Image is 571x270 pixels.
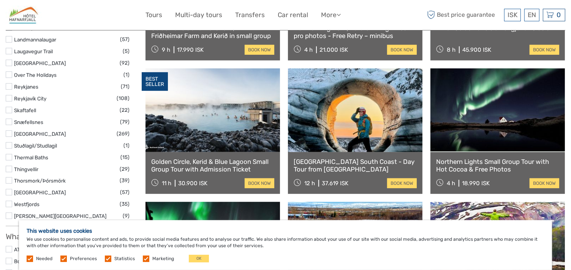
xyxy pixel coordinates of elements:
div: BEST SELLER [142,72,168,91]
span: 9 h [162,46,170,53]
a: Multi-day tours [175,10,222,21]
a: Northern Lights Small Group Tour with Hot Cocoa & Free Photos [436,158,559,173]
a: Car rental [278,10,308,21]
a: book now [530,45,559,55]
a: Laugavegur Trail [14,48,53,54]
p: We're away right now. Please check back later! [11,13,86,19]
a: Golden Circle, Kerid & Blue Lagoon Small Group Tour with Admission Ticket [151,158,274,173]
span: (29) [120,165,130,173]
span: (57) [120,35,130,44]
label: Needed [36,256,52,262]
a: Stuðlagil/Studlagil [14,143,57,149]
span: (5) [123,47,130,56]
h5: This website uses cookies [27,228,544,234]
a: [GEOGRAPHIC_DATA] [14,189,66,195]
span: Best price guarantee [425,9,502,21]
a: Reykjanes [14,84,38,90]
a: Transfers [235,10,265,21]
a: book now [387,45,417,55]
span: ISK [508,11,517,19]
a: Thermal Baths [14,154,48,160]
a: Over The Holidays [14,72,57,78]
a: book now [245,45,274,55]
a: Golden Circle and Waterfalls, with Friðheimar Farm and Kerið in small group [151,24,274,40]
a: Thingvellir [14,166,38,172]
span: 4 h [447,180,455,187]
a: Tours [146,10,162,21]
div: We use cookies to personalise content and ads, to provide social media features and to analyse ou... [19,220,552,270]
a: Reykjavík City [14,95,46,102]
a: More [321,10,341,21]
span: (15) [120,153,130,162]
span: (71) [121,82,130,91]
a: Northern Lights w/Aurora Viking - free pro photos - Free Retry – minibus [294,24,417,40]
div: 17.990 ISK [177,46,204,53]
span: (92) [120,59,130,67]
button: Open LiveChat chat widget [87,12,96,21]
a: Skaftafell [14,107,36,113]
label: Preferences [70,256,97,262]
button: OK [189,255,209,262]
a: book now [245,178,274,188]
img: 818-4b6ca149-5b89-4924-8e56-865dfacf5c71_logo_small.jpg [6,6,42,24]
span: (108) [117,94,130,103]
span: 12 h [304,180,315,187]
div: 18.990 ISK [462,180,490,187]
label: Statistics [114,256,135,262]
span: 4 h [304,46,313,53]
h3: What do you want to do? [6,232,130,241]
div: EN [524,9,539,21]
span: 8 h [447,46,456,53]
a: [GEOGRAPHIC_DATA] [14,131,66,137]
span: 0 [555,11,562,19]
div: 45.900 ISK [462,46,491,53]
a: Landmannalaugar [14,37,56,43]
span: (1) [123,141,130,150]
span: 11 h [162,180,171,187]
a: Westfjords [14,201,40,207]
div: 37.619 ISK [322,180,348,187]
span: (57) [120,188,130,197]
a: Snæfellsnes [14,119,43,125]
a: book now [387,178,417,188]
a: ATV/Quads/Buggies [14,246,63,253]
span: (39) [120,176,130,185]
a: [PERSON_NAME][GEOGRAPHIC_DATA] [14,213,106,219]
a: book now [530,178,559,188]
span: (79) [120,118,130,126]
span: (9) [123,211,130,220]
a: Thorsmork/Þórsmörk [14,178,66,184]
a: Boat Tours [14,258,40,264]
label: Marketing [152,256,174,262]
span: (269) [117,129,130,138]
span: (35) [120,200,130,208]
div: 30.900 ISK [178,180,207,187]
span: (22) [120,106,130,114]
a: [GEOGRAPHIC_DATA] [14,60,66,66]
div: 21.000 ISK [320,46,348,53]
a: [GEOGRAPHIC_DATA] South Coast - Day Tour from [GEOGRAPHIC_DATA] [294,158,417,173]
span: (1) [123,70,130,79]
